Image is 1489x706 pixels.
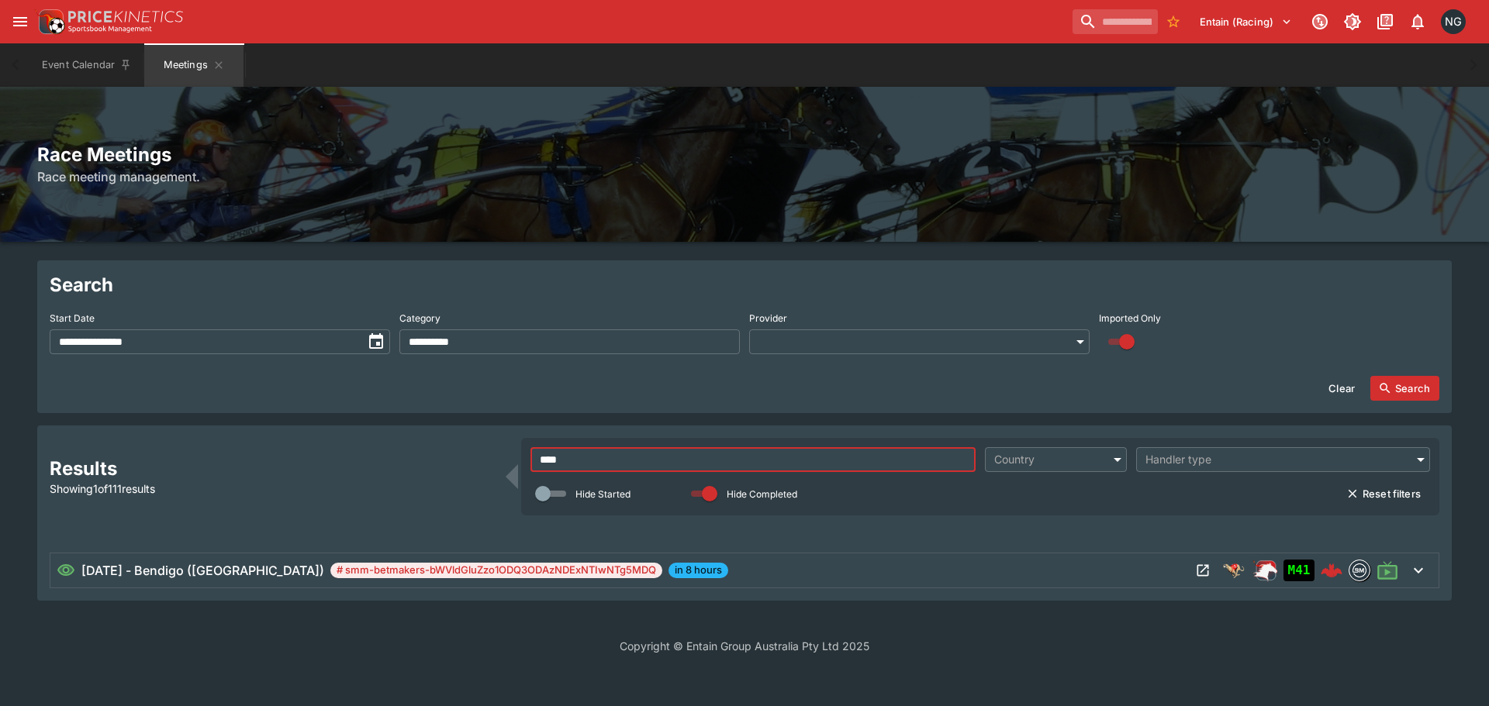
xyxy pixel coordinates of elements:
[1371,8,1399,36] button: Documentation
[994,452,1102,467] div: Country
[1338,481,1430,506] button: Reset filters
[6,8,34,36] button: open drawer
[1349,560,1370,580] img: betmakers.png
[1436,5,1470,39] button: Nick Goss
[727,487,797,501] p: Hide Completed
[50,273,1439,297] h2: Search
[50,480,496,497] p: Showing 1 of 111 results
[1190,558,1215,583] button: Open Meeting
[668,563,728,578] span: in 8 hours
[1377,560,1398,581] svg: Live
[330,563,662,578] span: # smm-betmakers-bWVldGluZzo1ODQ3ODAzNDExNTIwNTg5MDQ
[50,312,95,325] p: Start Date
[1321,560,1342,581] img: logo-cerberus--red.svg
[1283,560,1315,581] div: Imported to Jetbet as OPEN
[34,6,65,37] img: PriceKinetics Logo
[1221,558,1246,583] div: greyhound_racing
[362,328,390,356] button: toggle date time picker
[1099,312,1161,325] p: Imported Only
[1319,376,1364,401] button: Clear
[749,312,787,325] p: Provider
[1073,9,1158,34] input: search
[1145,452,1405,467] div: Handler type
[1221,558,1246,583] img: greyhound_racing.png
[1190,9,1301,34] button: Select Tenant
[575,487,630,501] p: Hide Started
[1252,558,1277,583] img: racing.png
[1441,9,1466,34] div: Nick Goss
[1349,560,1370,581] div: betmakers
[1370,376,1439,401] button: Search
[1252,558,1277,583] div: ParallelRacing Handler
[57,561,75,580] svg: Visible
[68,26,152,33] img: Sportsbook Management
[50,456,496,480] h2: Results
[1161,9,1186,34] button: No Bookmarks
[1306,8,1334,36] button: Connected to PK
[37,143,1452,167] h2: Race Meetings
[68,11,183,22] img: PriceKinetics
[33,43,141,87] button: Event Calendar
[399,312,440,325] p: Category
[81,561,324,580] h6: [DATE] - Bendigo ([GEOGRAPHIC_DATA])
[1339,8,1366,36] button: Toggle light/dark mode
[37,167,1452,186] h6: Race meeting management.
[1404,8,1432,36] button: Notifications
[144,43,244,87] button: Meetings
